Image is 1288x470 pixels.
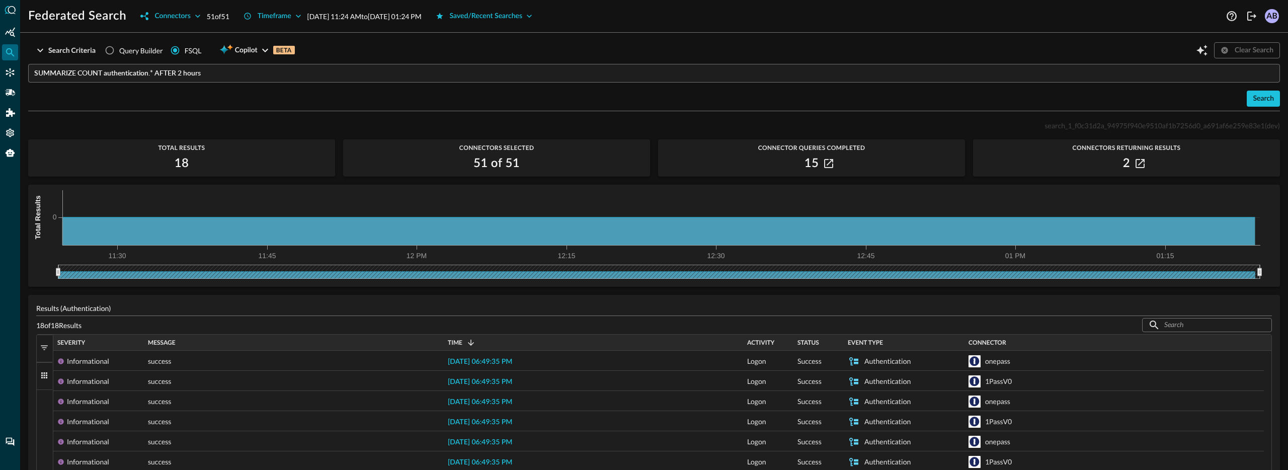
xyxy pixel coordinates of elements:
[857,252,874,260] tspan: 12:45
[747,391,766,412] span: Logon
[557,252,575,260] tspan: 12:15
[448,358,512,365] span: [DATE] 06:49:35 PM
[864,371,911,391] div: Authentication
[969,339,1006,346] span: Connector
[448,419,512,426] span: [DATE] 06:49:35 PM
[658,144,965,151] span: Connector Queries Completed
[119,45,163,56] span: Query Builder
[2,85,18,101] div: Pipelines
[797,351,822,371] span: Success
[36,320,82,331] p: 18 of 18 Results
[985,371,1012,391] div: 1PassV0
[2,24,18,40] div: Summary Insights
[148,391,171,412] span: success
[148,371,171,391] span: success
[273,46,295,54] p: BETA
[973,144,1280,151] span: Connectors Returning Results
[969,355,981,367] svg: 1Password
[175,155,189,172] h2: 18
[797,339,819,346] span: Status
[985,412,1012,432] div: 1PassV0
[864,412,911,432] div: Authentication
[969,396,981,408] svg: 1Password
[36,303,1272,314] p: Results (Authentication)
[1265,9,1279,23] div: AB
[67,432,109,452] div: Informational
[797,412,822,432] span: Success
[747,432,766,452] span: Logon
[258,252,276,260] tspan: 11:45
[448,459,512,466] span: [DATE] 06:49:35 PM
[1005,252,1025,260] tspan: 01 PM
[2,44,18,60] div: Federated Search
[448,339,462,346] span: Time
[448,378,512,385] span: [DATE] 06:49:35 PM
[67,412,109,432] div: Informational
[864,391,911,412] div: Authentication
[235,44,258,57] span: Copilot
[969,416,981,428] svg: 1Password
[969,456,981,468] svg: 1Password
[2,125,18,141] div: Settings
[53,213,57,221] tspan: 0
[134,8,206,24] button: Connectors
[207,11,229,22] p: 51 of 51
[2,434,18,450] div: Chat
[747,412,766,432] span: Logon
[343,144,650,151] span: Connectors Selected
[1123,155,1130,172] h2: 2
[969,436,981,448] svg: 1Password
[797,371,822,391] span: Success
[1247,91,1280,107] button: Search
[848,339,883,346] span: Event Type
[1164,316,1249,335] input: Search
[3,105,19,121] div: Addons
[985,391,1010,412] div: onepass
[747,351,766,371] span: Logon
[148,339,176,346] span: Message
[2,145,18,161] div: Query Agent
[148,351,171,371] span: success
[185,45,202,56] div: FSQL
[307,11,422,22] p: [DATE] 11:24 AM to [DATE] 01:24 PM
[57,339,85,346] span: Severity
[430,8,539,24] button: Saved/Recent Searches
[1265,121,1280,130] span: (dev)
[448,399,512,406] span: [DATE] 06:49:35 PM
[1045,121,1265,130] span: search_1_f0c31d2a_94975f940e9510af1b7256d0_a691af6e259e83e1
[747,371,766,391] span: Logon
[67,371,109,391] div: Informational
[1244,8,1260,24] button: Logout
[985,432,1010,452] div: onepass
[2,64,18,81] div: Connectors
[1224,8,1240,24] button: Help
[864,351,911,371] div: Authentication
[237,8,307,24] button: Timeframe
[797,432,822,452] span: Success
[1156,252,1174,260] tspan: 01:15
[804,155,819,172] h2: 15
[448,439,512,446] span: [DATE] 06:49:35 PM
[213,42,300,58] button: CopilotBETA
[28,144,335,151] span: Total Results
[28,8,126,24] h1: Federated Search
[473,155,520,172] h2: 51 of 51
[747,339,774,346] span: Activity
[1194,42,1210,58] button: Open Query Copilot
[34,195,42,239] tspan: Total Results
[34,64,1280,83] input: FSQL
[797,391,822,412] span: Success
[985,351,1010,371] div: onepass
[148,412,171,432] span: success
[707,252,725,260] tspan: 12:30
[148,432,171,452] span: success
[864,432,911,452] div: Authentication
[28,42,102,58] button: Search Criteria
[407,252,427,260] tspan: 12 PM
[108,252,126,260] tspan: 11:30
[67,351,109,371] div: Informational
[969,375,981,387] svg: 1Password
[67,391,109,412] div: Informational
